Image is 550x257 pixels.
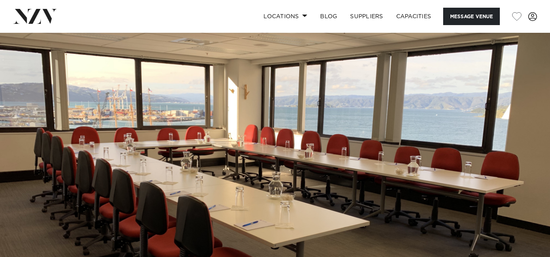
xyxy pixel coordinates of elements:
[344,8,389,25] a: SUPPLIERS
[314,8,344,25] a: BLOG
[443,8,500,25] button: Message Venue
[257,8,314,25] a: Locations
[13,9,57,23] img: nzv-logo.png
[390,8,438,25] a: Capacities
